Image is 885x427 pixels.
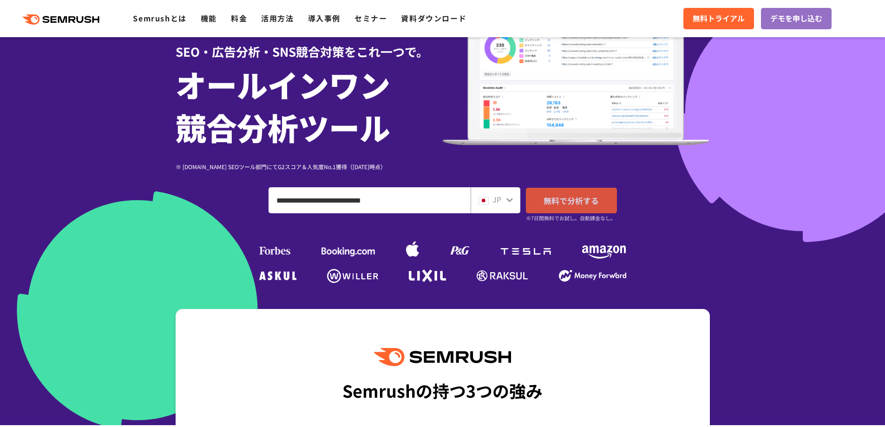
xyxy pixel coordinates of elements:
a: 活用方法 [261,13,294,24]
small: ※7日間無料でお試し。自動課金なし。 [526,214,616,223]
a: 無料で分析する [526,188,617,213]
span: 無料で分析する [544,195,599,206]
div: ※ [DOMAIN_NAME] SEOツール部門にてG2スコア＆人気度No.1獲得（[DATE]時点） [176,162,443,171]
span: JP [492,194,501,205]
a: 資料ダウンロード [401,13,466,24]
a: 無料トライアル [683,8,754,29]
a: 導入事例 [308,13,341,24]
span: デモを申し込む [770,13,822,25]
a: セミナー [354,13,387,24]
img: Semrush [374,348,511,366]
a: デモを申し込む [761,8,832,29]
input: ドメイン、キーワードまたはURLを入力してください [269,188,470,213]
a: Semrushとは [133,13,186,24]
div: SEO・広告分析・SNS競合対策をこれ一つで。 [176,28,443,60]
h1: オールインワン 競合分析ツール [176,63,443,148]
div: Semrushの持つ3つの強み [342,373,543,407]
a: 料金 [231,13,247,24]
span: 無料トライアル [693,13,745,25]
a: 機能 [201,13,217,24]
